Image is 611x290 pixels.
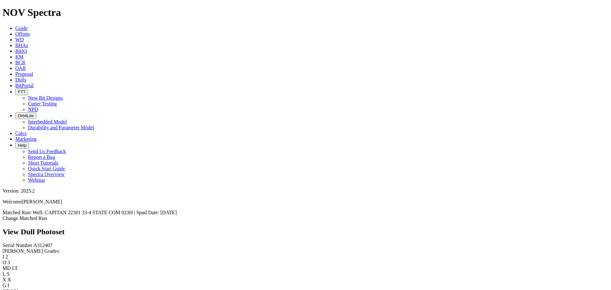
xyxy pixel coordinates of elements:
a: Marketing [15,136,37,142]
a: Dulls [15,77,26,82]
a: WD [15,37,24,42]
a: New Bit Designs [28,95,63,101]
span: 3 [8,260,10,265]
a: Proposal [15,71,33,77]
span: 2 [5,254,8,259]
a: Short Tutorials [28,160,59,166]
p: Welcome [3,199,608,205]
a: Offsets [15,31,30,37]
span: I [8,283,9,288]
a: Quick Start Guide [28,166,65,171]
div: [PERSON_NAME] Grades: [3,248,608,254]
a: BitPortal [15,83,34,88]
span: Help [18,143,26,148]
span: A312407 [33,243,53,248]
span: FTT [18,89,25,94]
label: I [3,254,4,259]
a: Spectra Overview [28,172,65,177]
a: Report a Bug [28,154,55,160]
label: L [3,271,5,277]
a: BitIQ [15,48,27,54]
a: Cutter Testing [28,101,57,106]
button: Help [15,142,29,149]
a: KM [15,54,24,60]
label: O [3,260,6,265]
a: Send Us Feedback [28,149,66,154]
a: Calcs [15,131,27,136]
a: OAR [15,66,26,71]
span: X [8,277,11,282]
span: Well: CAPITAN 22301 33-4 STATE COM 023H | Spud Date: [DATE] [33,210,177,215]
span: LT [12,265,18,271]
a: BHAs [15,43,28,48]
h1: NOV Spectra [3,7,608,18]
h2: View Dull Photoset [3,228,608,236]
label: X [3,277,6,282]
a: Interbedded Model [28,119,67,124]
span: [PERSON_NAME] [22,199,62,204]
a: Change Matched Run [3,216,47,221]
a: Guide [15,25,28,31]
span: S [7,271,10,277]
a: NPD [28,107,38,112]
a: BCR [15,60,25,65]
a: Durability and Parameter Model [28,125,94,130]
a: Webinar [28,177,45,183]
span: Matched Run: [3,210,32,215]
div: Version: 2025.2 [3,188,608,194]
button: FTT [15,88,28,95]
label: MD [3,265,11,271]
label: Serial Number [3,243,32,248]
span: OrbitLite [18,113,34,118]
label: G [3,283,6,288]
button: OrbitLite [15,112,36,119]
